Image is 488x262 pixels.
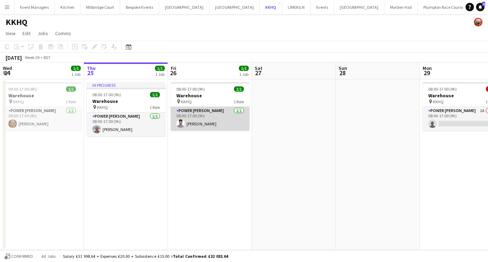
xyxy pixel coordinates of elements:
[87,98,165,104] h3: Warehouse
[173,254,228,259] span: Total Confirmed £32 033.64
[3,92,82,99] h3: Warehouse
[170,69,176,77] span: 26
[3,65,12,71] span: Wed
[260,0,282,14] button: KKHQ
[20,29,33,38] a: Edit
[63,254,228,259] div: Salary £31 998.64 + Expenses £20.00 + Subsistence £15.00 =
[2,69,12,77] span: 24
[55,30,71,37] span: Comms
[171,107,249,131] app-card-role: Power [PERSON_NAME]1/108:00-17:00 (9h)[PERSON_NAME]
[171,82,249,131] app-job-card: 08:00-17:00 (9h)1/1Warehouse KKHQ1 RolePower [PERSON_NAME]1/108:00-17:00 (9h)[PERSON_NAME]
[418,0,469,14] button: Plumpton Race Course
[384,0,418,14] button: Morden Hall
[339,65,347,71] span: Sun
[282,0,311,14] button: LIMEKILN
[44,55,51,60] div: BST
[239,66,249,71] span: 1/1
[3,82,82,131] app-job-card: 09:00-17:00 (8h)1/1Warehouse KKHQ1 RolePower [PERSON_NAME]1/109:00-17:00 (8h)[PERSON_NAME]
[428,86,457,92] span: 08:00-17:00 (9h)
[87,112,165,136] app-card-role: Power [PERSON_NAME]1/108:00-17:00 (9h)[PERSON_NAME]
[6,54,22,61] div: [DATE]
[4,253,34,260] button: Confirmed
[55,0,80,14] button: Kitchen
[71,66,81,71] span: 1/1
[23,55,41,60] span: Week 39
[66,86,76,92] span: 1/1
[422,69,432,77] span: 29
[13,99,24,104] span: KKHQ
[40,254,57,259] span: All jobs
[71,72,80,77] div: 1 Job
[476,3,484,11] a: 4
[6,17,27,27] h1: KKHQ
[234,99,244,104] span: 1 Role
[171,65,176,71] span: Fri
[474,18,482,26] app-user-avatar: Staffing Manager
[159,0,209,14] button: [GEOGRAPHIC_DATA]
[181,99,192,104] span: KKHQ
[87,65,96,71] span: Thu
[155,66,165,71] span: 1/1
[35,29,51,38] a: Jobs
[52,29,74,38] a: Comms
[255,65,262,71] span: Sat
[209,0,260,14] button: [GEOGRAPHIC_DATA]
[239,72,248,77] div: 1 Job
[150,92,160,97] span: 1/1
[171,92,249,99] h3: Warehouse
[338,69,347,77] span: 28
[482,2,485,6] span: 4
[66,99,76,104] span: 1 Role
[311,0,334,14] button: Events
[176,86,205,92] span: 08:00-17:00 (9h)
[423,65,432,71] span: Mon
[80,0,120,14] button: Millbridge Court
[87,82,165,88] div: In progress
[87,82,165,136] app-job-card: In progress08:00-17:00 (9h)1/1Warehouse KKHQ1 RolePower [PERSON_NAME]1/108:00-17:00 (9h)[PERSON_N...
[6,30,15,37] span: View
[86,69,96,77] span: 25
[22,30,31,37] span: Edit
[14,0,55,14] button: Event Managers
[92,92,121,97] span: 08:00-17:00 (9h)
[8,86,37,92] span: 09:00-17:00 (8h)
[120,0,159,14] button: Bespoke Events
[433,99,444,104] span: KKHQ
[155,72,164,77] div: 1 Job
[334,0,384,14] button: [GEOGRAPHIC_DATA]
[254,69,262,77] span: 27
[3,107,82,131] app-card-role: Power [PERSON_NAME]1/109:00-17:00 (8h)[PERSON_NAME]
[97,105,108,110] span: KKHQ
[38,30,48,37] span: Jobs
[150,105,160,110] span: 1 Role
[3,29,18,38] a: View
[234,86,244,92] span: 1/1
[11,254,33,259] span: Confirmed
